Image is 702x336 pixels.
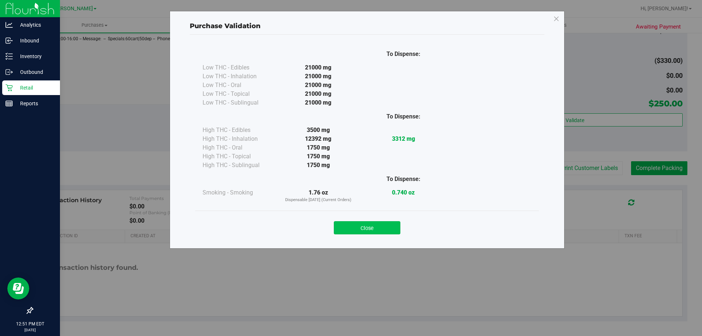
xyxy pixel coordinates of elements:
[203,152,276,161] div: High THC - Topical
[5,84,13,91] inline-svg: Retail
[203,135,276,143] div: High THC - Inhalation
[203,161,276,170] div: High THC - Sublingual
[276,143,361,152] div: 1750 mg
[203,143,276,152] div: High THC - Oral
[3,321,57,327] p: 12:51 PM EDT
[203,126,276,135] div: High THC - Edibles
[13,36,57,45] p: Inbound
[203,90,276,98] div: Low THC - Topical
[276,90,361,98] div: 21000 mg
[5,100,13,107] inline-svg: Reports
[392,135,415,142] strong: 3312 mg
[276,81,361,90] div: 21000 mg
[13,99,57,108] p: Reports
[13,52,57,61] p: Inventory
[203,81,276,90] div: Low THC - Oral
[276,126,361,135] div: 3500 mg
[5,21,13,29] inline-svg: Analytics
[13,68,57,76] p: Outbound
[361,175,446,184] div: To Dispense:
[276,98,361,107] div: 21000 mg
[5,68,13,76] inline-svg: Outbound
[3,327,57,333] p: [DATE]
[276,72,361,81] div: 21000 mg
[5,53,13,60] inline-svg: Inventory
[13,83,57,92] p: Retail
[13,20,57,29] p: Analytics
[276,197,361,203] p: Dispensable [DATE] (Current Orders)
[361,112,446,121] div: To Dispense:
[7,278,29,299] iframe: Resource center
[392,189,415,196] strong: 0.740 oz
[276,161,361,170] div: 1750 mg
[203,188,276,197] div: Smoking - Smoking
[203,72,276,81] div: Low THC - Inhalation
[5,37,13,44] inline-svg: Inbound
[276,152,361,161] div: 1750 mg
[276,63,361,72] div: 21000 mg
[190,22,261,30] span: Purchase Validation
[361,50,446,58] div: To Dispense:
[334,221,400,234] button: Close
[276,135,361,143] div: 12392 mg
[276,188,361,203] div: 1.76 oz
[203,63,276,72] div: Low THC - Edibles
[203,98,276,107] div: Low THC - Sublingual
